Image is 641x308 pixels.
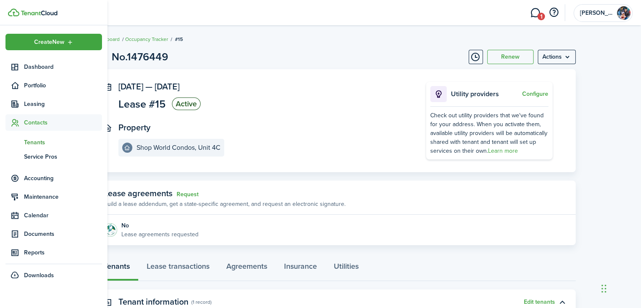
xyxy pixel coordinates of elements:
[599,267,641,308] iframe: Chat Widget
[601,276,606,301] div: Drag
[538,50,576,64] button: Open menu
[21,11,57,16] img: TenantCloud
[118,123,150,132] panel-main-title: Property
[5,59,102,75] a: Dashboard
[527,2,543,24] a: Messaging
[488,146,518,155] a: Learn more
[276,256,325,281] a: Insurance
[24,174,102,183] span: Accounting
[172,97,201,110] status: Active
[617,6,630,20] img: Rick
[24,248,102,257] span: Reports
[155,80,180,93] span: [DATE]
[538,50,576,64] menu-btn: Actions
[104,187,172,200] span: Lease agreements
[24,81,102,90] span: Portfolio
[24,192,102,201] span: Maintenance
[125,35,168,43] a: Occupancy Tracker
[8,8,19,16] img: TenantCloud
[24,62,102,71] span: Dashboard
[24,152,102,161] span: Service Pros
[24,100,102,108] span: Leasing
[5,135,102,149] a: Tenants
[112,49,168,65] h1: No.1476449
[118,80,143,93] span: [DATE]
[522,91,548,97] button: Configure
[24,138,102,147] span: Tenants
[118,297,188,307] panel-main-title: Tenant information
[580,10,614,16] span: Rick
[325,256,367,281] a: Utilities
[121,230,198,239] p: Lease agreements requested
[5,149,102,164] a: Service Pros
[5,34,102,50] button: Open menu
[118,99,166,109] span: Lease #15
[175,35,183,43] span: #15
[451,89,520,99] p: Utility providers
[524,299,555,305] button: Edit tenants
[191,298,212,306] panel-main-subtitle: (1 record)
[537,13,545,20] span: 1
[5,244,102,261] a: Reports
[137,144,220,151] e-details-info-title: Shop World Condos, Unit 4C
[24,118,102,127] span: Contacts
[177,191,198,198] a: Request
[547,5,561,20] button: Open resource center
[104,200,346,208] p: Build a lease addendum, get a state-specific agreement, and request an electronic signature.
[24,230,102,238] span: Documents
[34,39,64,45] span: Create New
[145,80,153,93] span: —
[218,256,276,281] a: Agreements
[24,211,102,220] span: Calendar
[430,111,548,155] div: Check out utility providers that we've found for your address. When you activate them, available ...
[104,223,117,237] img: Agreement e-sign
[24,271,54,280] span: Downloads
[487,50,534,64] button: Renew
[121,221,198,230] div: No
[469,50,483,64] button: Timeline
[138,256,218,281] a: Lease transactions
